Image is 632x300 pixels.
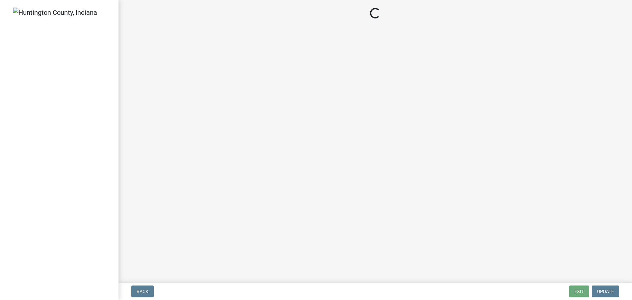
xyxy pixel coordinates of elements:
[13,8,97,17] img: Huntington County, Indiana
[569,286,589,297] button: Exit
[597,289,614,294] span: Update
[592,286,619,297] button: Update
[137,289,148,294] span: Back
[131,286,154,297] button: Back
